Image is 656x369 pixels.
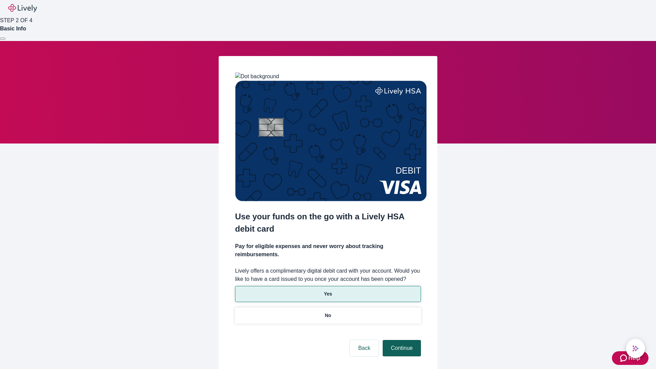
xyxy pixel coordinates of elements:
button: Back [350,340,379,356]
button: No [235,307,421,324]
svg: Zendesk support icon [620,354,628,362]
h4: Pay for eligible expenses and never worry about tracking reimbursements. [235,242,421,259]
img: Dot background [235,72,279,81]
svg: Lively AI Assistant [632,345,639,352]
p: Yes [324,290,332,298]
p: No [325,312,331,319]
h2: Use your funds on the go with a Lively HSA debit card [235,210,421,235]
button: Yes [235,286,421,302]
img: Lively [8,4,37,12]
button: Zendesk support iconHelp [612,351,648,365]
span: Help [628,354,640,362]
img: Debit card [235,81,427,201]
button: Continue [383,340,421,356]
button: chat [626,339,645,358]
label: Lively offers a complimentary digital debit card with your account. Would you like to have a card... [235,267,421,283]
